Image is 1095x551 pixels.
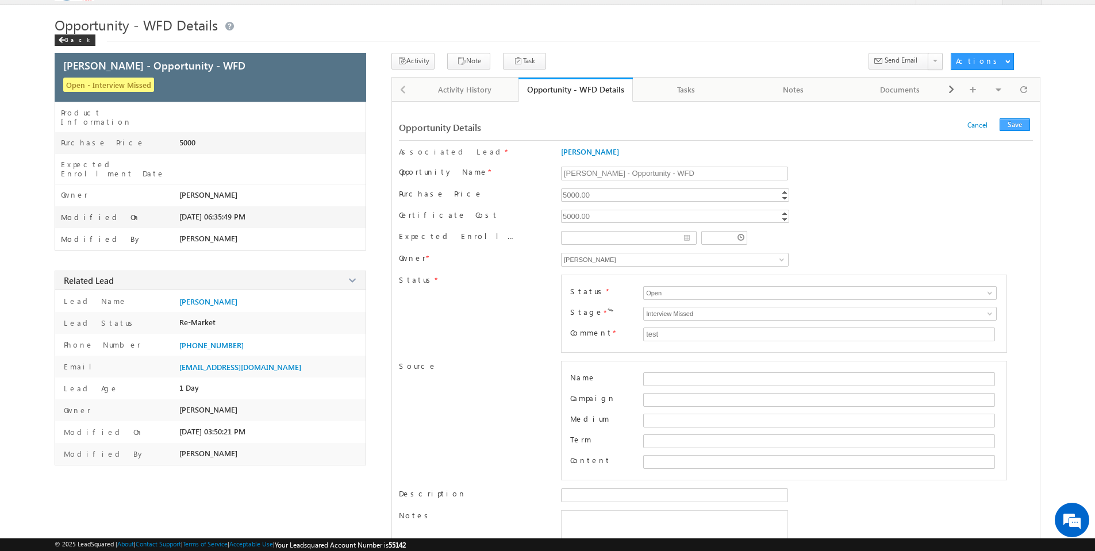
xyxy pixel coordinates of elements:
input: Type to Search [643,307,997,321]
a: Show All Items [981,287,996,299]
label: Comment [570,327,613,337]
button: Note [447,53,490,70]
a: Increment [780,189,789,195]
a: [PERSON_NAME] [179,297,237,306]
a: Show All Items [981,308,996,319]
a: Increment [780,210,789,216]
label: Campaign [570,393,616,403]
label: Source [399,361,437,371]
label: Associated Lead [399,147,505,156]
span: Your Leadsquared Account Number is [275,541,406,549]
div: 5000.00 [561,210,592,223]
div: Back [55,34,95,46]
button: Actions [951,53,1014,70]
textarea: Type your message and hit 'Enter' [15,106,210,344]
label: Modified On [61,213,140,222]
a: About [117,540,134,548]
span: [DATE] 06:35:49 PM [179,212,245,221]
div: Notes [750,83,837,97]
span: Open - Interview Missed [63,78,154,92]
input: Type to Search [643,286,997,300]
div: Actions [956,56,1001,66]
label: Owner [399,253,426,263]
label: Modified On [61,427,143,437]
img: d_60004797649_company_0_60004797649 [20,60,48,75]
span: © 2025 LeadSquared | | | | | [55,540,406,549]
label: Certificate Cost [399,210,498,219]
em: Start Chat [156,354,209,369]
label: Email [61,361,101,371]
label: Opportunity Name [399,167,488,176]
div: Documents [856,83,944,97]
label: Stage [570,307,604,317]
a: Acceptable Use [229,540,273,548]
label: Lead Name [61,296,127,306]
span: 5000 [179,138,195,147]
span: Opportunity - WFD Details [55,16,218,34]
label: Lead Age [61,383,118,393]
a: Cancel [967,121,988,129]
button: Activity [391,53,435,70]
label: Owner [61,405,91,415]
div: Chat with us now [60,60,193,75]
label: Expected Enrollment Date [399,231,515,241]
label: Modified By [61,449,145,458]
label: Name [570,372,596,382]
a: Notes [740,78,847,102]
label: Modified By [61,234,142,244]
span: Related Lead [64,275,114,286]
a: Opportunity - WFD Details [518,78,633,102]
a: [PERSON_NAME] [561,147,619,156]
div: Minimize live chat window [189,6,216,33]
span: [PERSON_NAME] [179,449,237,458]
label: Purchase Price [399,188,483,198]
label: Medium [570,414,609,423]
div: Tasks [642,83,729,97]
div: Activity History [421,83,508,97]
a: Contact Support [136,540,181,548]
label: Lead Status [61,318,137,327]
span: Re-Market [179,318,216,327]
span: [PERSON_NAME] - Opportunity - WFD [63,58,245,72]
label: Status [399,275,435,284]
a: Tasks [633,78,740,102]
a: Show All Items [773,254,787,265]
label: Phone Number [61,340,141,349]
label: Owner [61,190,88,199]
span: 1 Day [179,383,199,392]
button: Task [503,53,546,70]
span: 55142 [389,541,406,549]
label: Notes [399,510,432,520]
label: Status [570,286,606,296]
a: Decrement [780,195,789,201]
a: [PHONE_NUMBER] [179,341,244,350]
span: [DATE] 03:50:21 PM [179,427,245,436]
div: Opportunity - WFD Details [527,84,624,95]
a: Documents [847,78,954,102]
button: Send Email [869,53,929,70]
span: [EMAIL_ADDRESS][DOMAIN_NAME] [179,363,301,372]
label: Content [570,455,611,465]
span: [PERSON_NAME] [179,190,237,199]
a: Activity History [412,78,518,102]
label: Expected Enrollment Date [61,160,179,178]
a: Decrement [780,216,789,222]
span: [PERSON_NAME] [179,234,237,243]
div: Opportunity Details [399,121,816,133]
input: Type to Search [561,253,789,267]
label: Purchase Price [61,138,145,147]
span: [PERSON_NAME] [179,405,237,414]
button: Save [1000,118,1030,131]
div: 5000.00 [561,188,592,202]
label: Description [399,488,466,498]
label: Term [570,434,591,444]
label: Product Information [61,108,179,126]
span: Send Email [885,55,917,65]
a: Terms of Service [183,540,228,548]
